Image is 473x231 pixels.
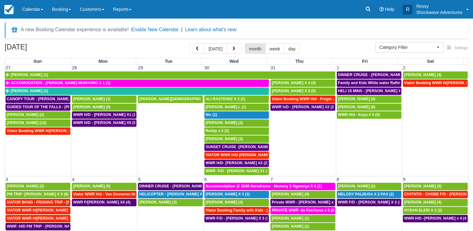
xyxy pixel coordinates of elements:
[427,59,434,64] span: Sat
[337,96,401,103] a: [PERSON_NAME] (4)
[416,9,463,15] p: Shockwave Adventures
[270,215,335,222] a: [PERSON_NAME] (1)
[5,79,269,87] a: ACCOMODATION - [PERSON_NAME] MUNYORO X 1 (1)
[21,26,129,33] div: A new Booking Calendar experience is available!
[204,111,269,119] a: Nic (1)
[7,216,77,220] span: VIATOR WWR H/[PERSON_NAME] 2 (2)
[204,168,269,175] a: WWR- F/D - [PERSON_NAME] X1 (1)
[7,105,108,109] span: GUIDED TOUR OF THE FALLS - [PERSON_NAME] X 5 (5)
[131,27,179,33] button: Enable New Calendar
[206,105,246,109] span: [PERSON_NAME] L (1)
[138,199,203,206] a: [PERSON_NAME] (3)
[403,183,468,190] a: [PERSON_NAME] (5)
[139,184,216,188] span: DINNER CRUISE - [PERSON_NAME] X3 (3)
[72,96,136,103] a: [PERSON_NAME] (1)
[336,65,340,70] span: 1
[7,208,77,212] span: VIATOR WWR H/[PERSON_NAME] 2 (2)
[206,200,243,204] span: [PERSON_NAME] (3)
[71,65,77,70] span: 28
[270,96,335,103] a: Viator Booking WWR H/d - Froger Julien X1 (1)
[204,65,210,70] span: 30
[72,111,136,119] a: WWR H/D - [PERSON_NAME] X1 (1)
[6,191,70,198] a: PM TRIP -[PERSON_NAME] X 5 (6)
[72,119,136,127] a: WWR H/D - [PERSON_NAME] X5 (5)
[206,121,243,125] span: [PERSON_NAME] (2)
[206,169,270,173] span: WWR- F/D - [PERSON_NAME] X1 (1)
[270,207,335,214] a: PRIVATE WWR -de Kerchove x 6 (6)
[206,184,322,188] span: Accommodation @ 1048 Aerodrome - Memory S Ngwenya X 6 (1)
[338,192,394,196] span: MELODY PALBUSA X 2 PAX (2)
[139,200,177,204] span: [PERSON_NAME] (3)
[7,224,88,229] span: WWR -H/D PM TRIP - [PERSON_NAME] X5 (5)
[403,79,468,87] a: Viator Booking WWR H/[PERSON_NAME] 4 (4)
[204,143,269,151] a: SUNSET CRUISE -[PERSON_NAME] X2 (2)
[206,216,270,220] span: WWR F/D - [PERSON_NAME] X 3 (3)
[338,73,414,77] span: DINNER CRUISE - [PERSON_NAME] X4 (4)
[337,71,401,79] a: DINNER CRUISE - [PERSON_NAME] X4 (4)
[375,42,443,53] button: Category Filter
[272,200,341,204] span: Private WWR - [PERSON_NAME] x1 (1)
[5,65,11,70] span: 27
[270,65,276,70] span: 31
[272,89,316,93] span: [PERSON_NAME] X 5 (5)
[137,177,141,182] span: 5
[181,27,182,32] span: |
[33,59,42,64] span: Sun
[73,121,137,125] span: WWR H/D - [PERSON_NAME] X5 (5)
[338,113,380,117] span: WWR H/d - Koya X 5 (5)
[206,208,307,212] span: Viator Booking Family with Kids - [PERSON_NAME] 4 (4)
[270,88,335,95] a: [PERSON_NAME] X 5 (5)
[204,96,269,103] a: ALI RASTKHIIZ X 2 (2)
[337,88,401,95] a: HELI 15 MINS - [PERSON_NAME] X4 (4)
[204,207,269,214] a: Viator Booking Family with Kids - [PERSON_NAME] 4 (4)
[11,89,48,93] span: [PERSON_NAME] (1)
[270,191,335,198] a: [PERSON_NAME] (4)
[206,192,250,196] span: [PERSON_NAME] X 3 (3)
[137,65,144,70] span: 29
[6,183,70,190] a: [PERSON_NAME] (2)
[138,191,203,198] a: HELICOPTER - [PERSON_NAME] X 3 (3)
[454,46,468,50] span: Settings
[404,184,442,188] span: [PERSON_NAME] (5)
[5,43,83,55] h2: [DATE]
[338,105,375,109] span: [PERSON_NAME] (8)
[204,177,207,182] span: 6
[6,223,70,230] a: WWR -H/D PM TRIP - [PERSON_NAME] X5 (5)
[403,215,468,222] a: WWR H/D -[PERSON_NAME] x 4 (4)
[204,119,269,127] a: [PERSON_NAME] (2)
[204,160,269,167] a: WWR H/D- [PERSON_NAME] X2 (2)
[295,59,303,64] span: Thu
[139,192,211,196] span: HELICOPTER - [PERSON_NAME] X 3 (3)
[204,43,227,54] button: [DATE]
[204,183,335,190] a: Accommodation @ 1048 Aerodrome - Memory S Ngwenya X 6 (1)
[265,43,284,54] button: week
[11,73,48,77] span: [PERSON_NAME] (1)
[416,3,463,9] p: Ressy
[362,59,368,64] span: Fri
[6,96,70,103] a: CANOPY TOUR - [PERSON_NAME] X5 (5)
[7,129,160,133] span: Viator Booking WWR H/[PERSON_NAME] [PERSON_NAME][GEOGRAPHIC_DATA] (1)
[404,73,442,77] span: [PERSON_NAME] (4)
[337,183,401,190] a: [PERSON_NAME] (2)
[206,145,282,149] span: SUNSET CRUISE -[PERSON_NAME] X2 (2)
[402,177,406,182] span: 9
[6,104,70,111] a: GUIDED TOUR OF THE FALLS - [PERSON_NAME] X 5 (5)
[6,215,70,222] a: VIATOR WWR H/[PERSON_NAME] 2 (2)
[338,200,403,204] span: WWR F/D - [PERSON_NAME] X 3 (3)
[284,43,300,54] button: day
[204,135,269,143] a: [PERSON_NAME] (2)
[6,207,70,214] a: VIATOR WWR H/[PERSON_NAME] 2 (2)
[7,113,44,117] span: [PERSON_NAME] (2)
[5,177,9,182] span: 3
[73,113,137,117] span: WWR H/D - [PERSON_NAME] X1 (1)
[404,200,442,204] span: [PERSON_NAME] (4)
[73,97,111,101] span: [PERSON_NAME] (1)
[245,43,266,54] button: month
[338,97,375,101] span: [PERSON_NAME] (4)
[73,184,111,188] span: [PERSON_NAME] (5)
[443,44,471,53] button: Settings
[206,161,268,165] span: WWR H/D- [PERSON_NAME] X2 (2)
[7,97,81,101] span: CANOPY TOUR - [PERSON_NAME] X5 (5)
[5,88,269,95] a: [PERSON_NAME] (1)
[404,216,467,220] span: WWR H/D -[PERSON_NAME] x 4 (4)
